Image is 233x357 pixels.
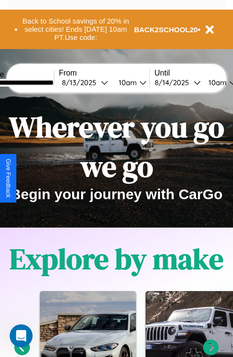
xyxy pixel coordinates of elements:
div: 10am [204,78,229,87]
iframe: Intercom live chat [10,324,33,347]
h1: Explore by make [10,239,223,279]
div: 8 / 14 / 2025 [155,78,194,87]
button: 10am [111,77,149,88]
div: Give Feedback [5,159,12,198]
div: 10am [114,78,139,87]
button: 8/13/2025 [59,77,111,88]
label: From [59,69,149,77]
button: Back to School savings of 20% in select cities! Ends [DATE] 10am PT.Use code: [18,14,134,44]
div: 8 / 13 / 2025 [62,78,101,87]
b: BACK2SCHOOL20 [134,25,198,34]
